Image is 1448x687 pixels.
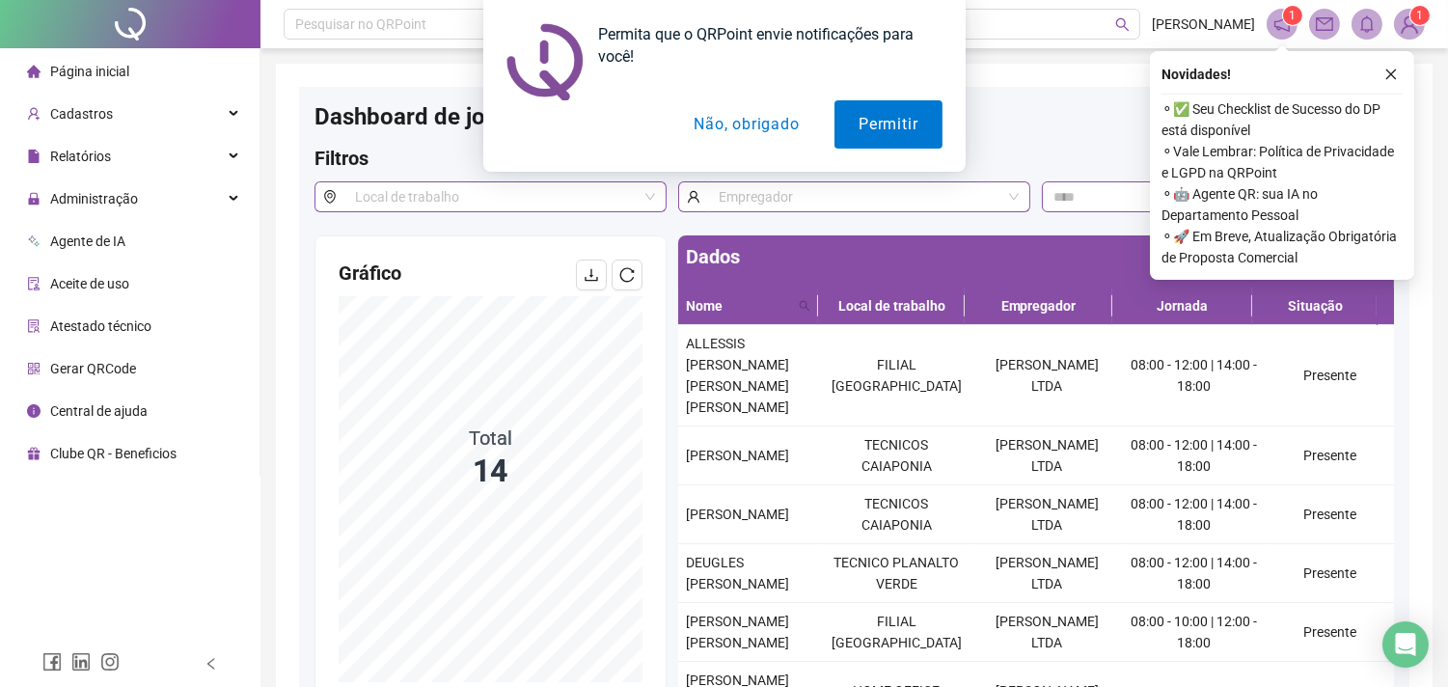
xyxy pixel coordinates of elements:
[1265,325,1394,426] td: Presente
[100,652,120,672] span: instagram
[965,288,1111,325] th: Empregador
[71,652,91,672] span: linkedin
[619,267,635,283] span: reload
[1252,288,1379,325] th: Situação
[818,288,965,325] th: Local de trabalho
[1122,426,1265,485] td: 08:00 - 12:00 | 14:00 - 18:00
[1265,544,1394,603] td: Presente
[50,403,148,419] span: Central de ajuda
[50,276,129,291] span: Aceite de uso
[669,100,823,149] button: Não, obrigado
[50,446,177,461] span: Clube QR - Beneficios
[834,100,942,149] button: Permitir
[50,191,138,206] span: Administração
[971,603,1122,662] td: [PERSON_NAME] LTDA
[50,234,125,249] span: Agente de IA
[821,426,971,485] td: TECNICOS CAIAPONIA
[50,361,136,376] span: Gerar QRCode
[1265,485,1394,544] td: Presente
[339,261,401,285] span: Gráfico
[1112,288,1252,325] th: Jornada
[205,657,218,671] span: left
[686,295,791,316] span: Nome
[686,507,789,522] span: [PERSON_NAME]
[1122,603,1265,662] td: 08:00 - 10:00 | 12:00 - 18:00
[821,544,971,603] td: TECNICO PLANALTO VERDE
[686,555,789,591] span: DEUGLES [PERSON_NAME]
[971,485,1122,544] td: [PERSON_NAME] LTDA
[27,404,41,418] span: info-circle
[971,325,1122,426] td: [PERSON_NAME] LTDA
[506,23,584,100] img: notification icon
[971,544,1122,603] td: [PERSON_NAME] LTDA
[314,181,344,212] span: environment
[584,23,943,68] div: Permita que o QRPoint envie notificações para você!
[821,603,971,662] td: FILIAL [GEOGRAPHIC_DATA]
[971,426,1122,485] td: [PERSON_NAME] LTDA
[795,291,814,320] span: search
[42,652,62,672] span: facebook
[686,614,789,650] span: [PERSON_NAME] [PERSON_NAME]
[50,318,151,334] span: Atestado técnico
[686,336,789,415] span: ALLESSIS [PERSON_NAME] [PERSON_NAME] [PERSON_NAME]
[821,325,971,426] td: FILIAL [GEOGRAPHIC_DATA]
[799,300,810,312] span: search
[821,485,971,544] td: TECNICOS CAIAPONIA
[1161,183,1403,226] span: ⚬ 🤖 Agente QR: sua IA no Departamento Pessoal
[27,362,41,375] span: qrcode
[1265,426,1394,485] td: Presente
[678,181,708,212] span: user
[27,277,41,290] span: audit
[1122,544,1265,603] td: 08:00 - 12:00 | 14:00 - 18:00
[1161,226,1403,268] span: ⚬ 🚀 Em Breve, Atualização Obrigatória de Proposta Comercial
[584,267,599,283] span: download
[1265,603,1394,662] td: Presente
[1382,621,1429,668] div: Open Intercom Messenger
[27,192,41,206] span: lock
[27,447,41,460] span: gift
[1122,485,1265,544] td: 08:00 - 12:00 | 14:00 - 18:00
[686,245,740,268] span: Dados
[1122,325,1265,426] td: 08:00 - 12:00 | 14:00 - 18:00
[27,319,41,333] span: solution
[686,448,789,463] span: [PERSON_NAME]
